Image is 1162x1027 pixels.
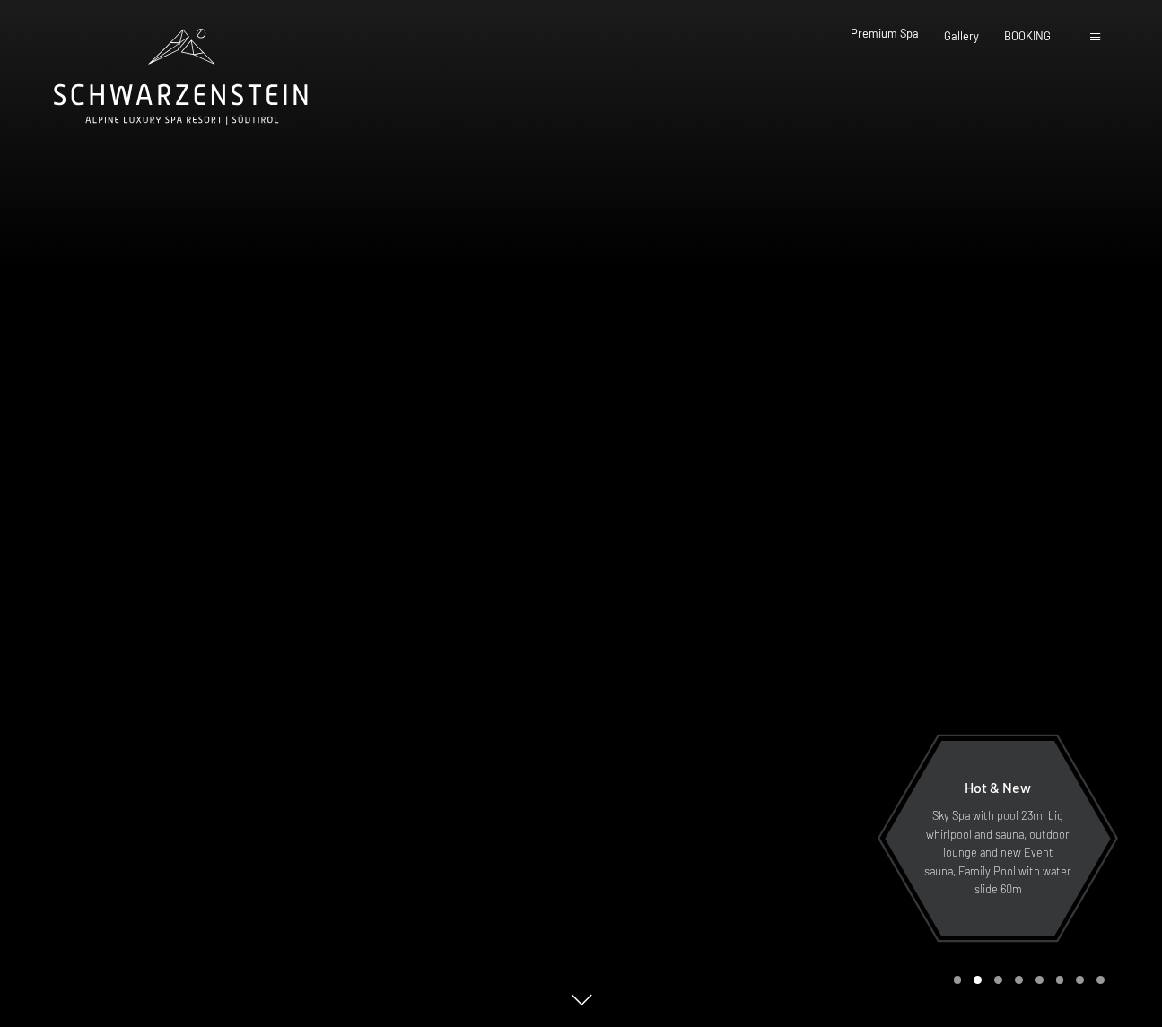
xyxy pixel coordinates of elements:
[407,556,610,574] span: Consent to marketing activities*
[1004,29,1051,43] a: BOOKING
[1096,976,1105,984] div: Carousel Page 8
[851,26,919,40] a: Premium Spa
[944,29,979,43] a: Gallery
[974,976,982,984] div: Carousel Page 2 (Current Slide)
[954,976,962,984] div: Carousel Page 1
[948,976,1105,984] div: Carousel Pagination
[1076,976,1084,984] div: Carousel Page 7
[1056,976,1064,984] div: Carousel Page 6
[1035,976,1044,984] div: Carousel Page 5
[1015,976,1023,984] div: Carousel Page 4
[884,740,1112,937] a: Hot & New Sky Spa with pool 23m, big whirlpool and sauna, outdoor lounge and new Event sauna, Fam...
[994,976,1002,984] div: Carousel Page 3
[920,806,1076,898] p: Sky Spa with pool 23m, big whirlpool and sauna, outdoor lounge and new Event sauna, Family Pool w...
[965,779,1031,796] span: Hot & New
